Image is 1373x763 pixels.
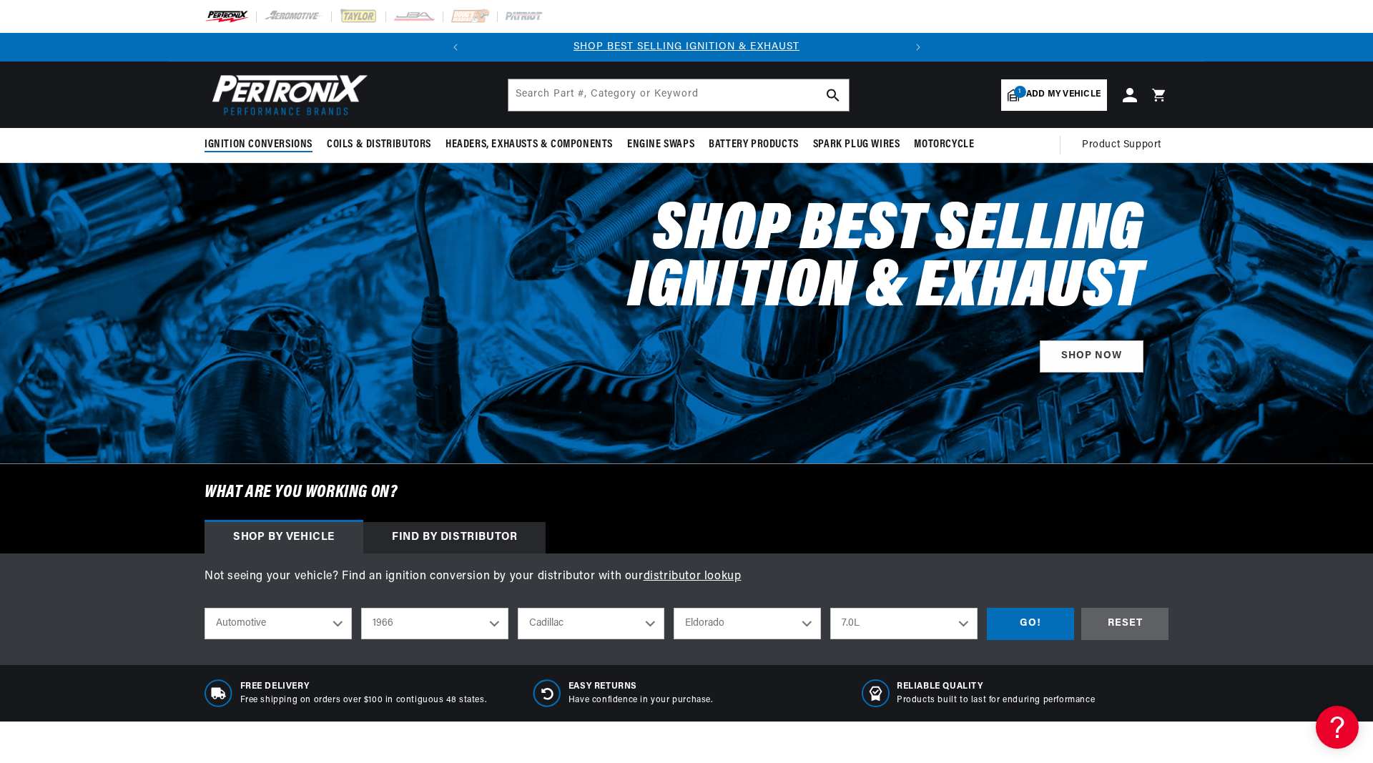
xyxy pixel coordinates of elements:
select: Year [361,608,508,639]
summary: Product Support [1082,128,1168,162]
summary: Coils & Distributors [320,128,438,162]
span: Ignition Conversions [205,137,313,152]
p: Not seeing your vehicle? Find an ignition conversion by your distributor with our [205,568,1168,586]
div: GO! [987,608,1074,640]
summary: Spark Plug Wires [806,128,907,162]
select: Ride Type [205,608,352,639]
span: RELIABLE QUALITY [897,681,1095,693]
button: search button [817,79,849,111]
span: Spark Plug Wires [813,137,900,152]
span: 1 [1014,86,1026,98]
slideshow-component: Translation missing: en.sections.announcements.announcement_bar [169,33,1204,61]
span: Add my vehicle [1026,88,1101,102]
p: Products built to last for enduring performance [897,694,1095,707]
h6: What are you working on? [169,464,1204,521]
input: Search Part #, Category or Keyword [508,79,849,111]
button: Translation missing: en.sections.announcements.next_announcement [904,33,932,61]
div: Shop by vehicle [205,522,363,553]
span: Free Delivery [240,681,487,693]
a: distributor lookup [644,571,742,582]
select: Engine [830,608,978,639]
summary: Battery Products [702,128,806,162]
div: Announcement [470,39,904,55]
span: Easy Returns [569,681,713,693]
button: Translation missing: en.sections.announcements.previous_announcement [441,33,470,61]
span: Motorcycle [914,137,974,152]
span: Engine Swaps [627,137,694,152]
div: Find by Distributor [363,522,546,553]
select: Model [674,608,821,639]
span: Product Support [1082,137,1161,153]
p: Have confidence in your purchase. [569,694,713,707]
div: 1 of 2 [470,39,904,55]
p: Free shipping on orders over $100 in contiguous 48 states. [240,694,487,707]
a: SHOP NOW [1040,340,1143,373]
a: SHOP BEST SELLING IGNITION & EXHAUST [574,41,799,52]
a: 1Add my vehicle [1001,79,1107,111]
img: Pertronix [205,70,369,119]
summary: Engine Swaps [620,128,702,162]
select: Make [518,608,665,639]
h2: Shop Best Selling Ignition & Exhaust [532,203,1143,317]
span: Coils & Distributors [327,137,431,152]
summary: Headers, Exhausts & Components [438,128,620,162]
span: Headers, Exhausts & Components [446,137,613,152]
summary: Ignition Conversions [205,128,320,162]
summary: Motorcycle [907,128,981,162]
span: Battery Products [709,137,799,152]
div: RESET [1081,608,1168,640]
